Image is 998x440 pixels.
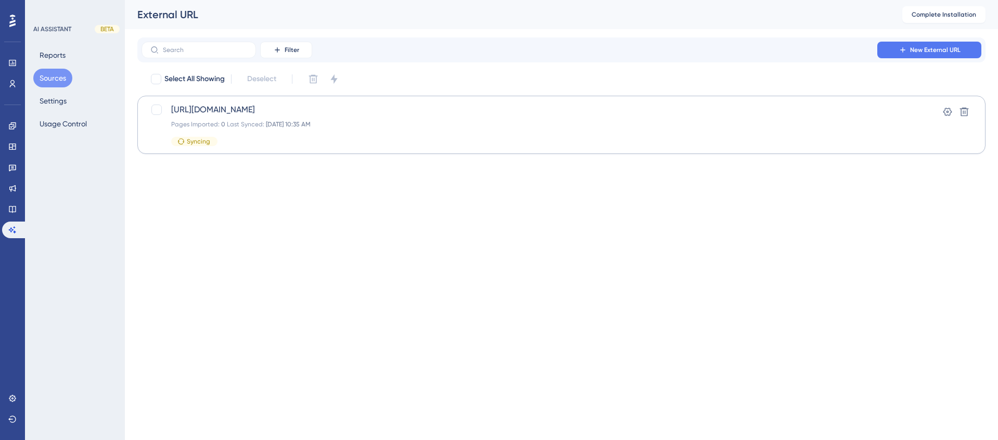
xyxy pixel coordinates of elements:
[164,73,225,85] span: Select All Showing
[221,121,225,128] span: 0
[171,103,868,116] span: [URL][DOMAIN_NAME]
[285,46,299,54] span: Filter
[266,121,311,128] span: [DATE] 10:35 AM
[247,73,276,85] span: Deselect
[95,25,120,33] div: BETA
[33,114,93,133] button: Usage Control
[912,10,976,19] span: Complete Installation
[33,25,71,33] div: AI ASSISTANT
[33,46,72,64] button: Reports
[163,46,247,54] input: Search
[902,6,986,23] button: Complete Installation
[187,137,210,146] span: Syncing
[238,70,286,88] button: Deselect
[137,7,876,22] div: External URL
[33,92,73,110] button: Settings
[171,120,868,128] div: Pages Imported: Last Synced:
[910,46,961,54] span: New External URL
[877,42,981,58] button: New External URL
[33,69,72,87] button: Sources
[260,42,312,58] button: Filter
